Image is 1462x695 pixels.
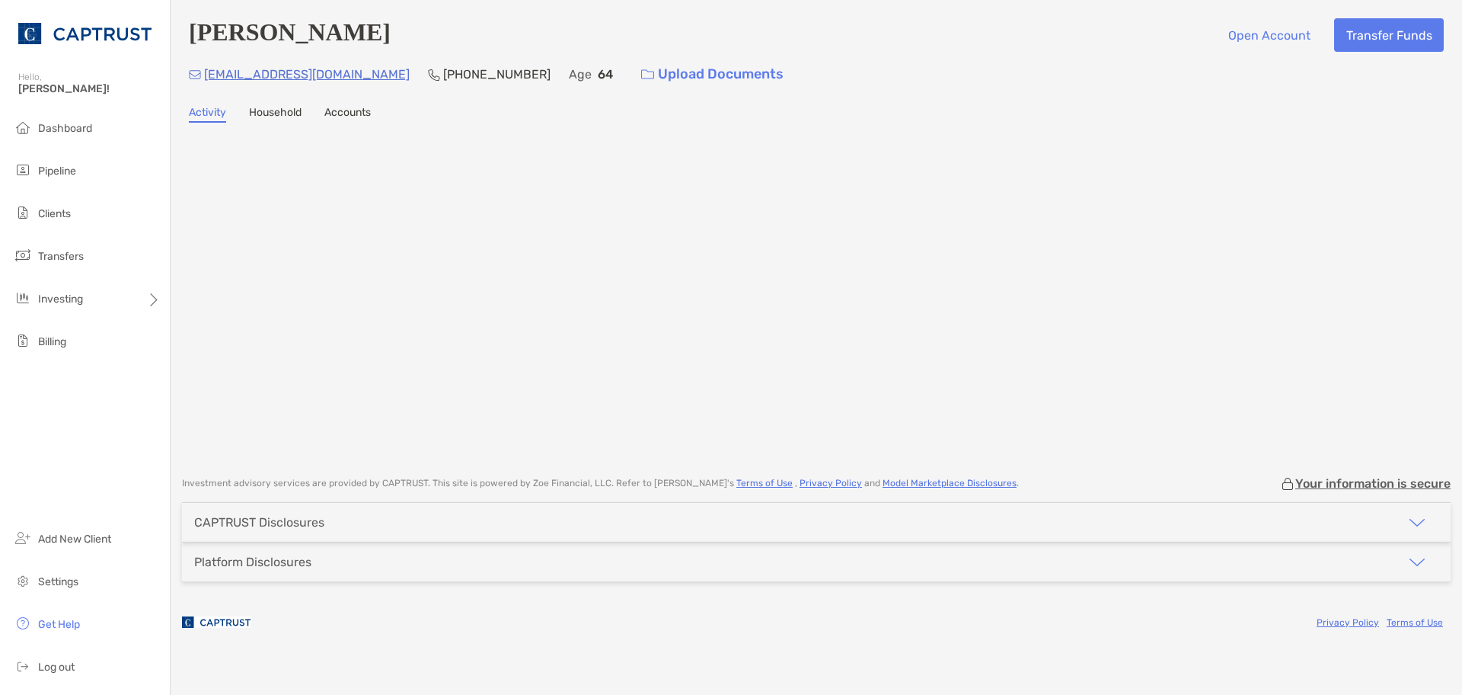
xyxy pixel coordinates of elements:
[18,6,152,61] img: CAPTRUST Logo
[18,82,161,95] span: [PERSON_NAME]!
[38,575,78,588] span: Settings
[14,572,32,590] img: settings icon
[569,66,592,85] p: Age
[249,107,302,124] a: Household
[38,661,75,674] span: Log out
[38,122,92,135] span: Dashboard
[428,70,440,82] img: Phone Icon
[38,165,76,178] span: Pipeline
[1334,18,1444,52] button: Transfer Funds
[194,556,311,571] div: Platform Disclosures
[14,246,32,264] img: transfers icon
[14,529,32,547] img: add_new_client icon
[443,66,551,85] p: [PHONE_NUMBER]
[14,203,32,222] img: clients icon
[38,533,111,546] span: Add New Client
[14,118,32,136] img: dashboard icon
[189,72,201,81] img: Email Icon
[38,207,71,220] span: Clients
[883,479,1017,490] a: Model Marketplace Disclosures
[14,614,32,633] img: get-help icon
[14,161,32,179] img: pipeline icon
[38,293,83,306] span: Investing
[204,66,410,85] p: [EMAIL_ADDRESS][DOMAIN_NAME]
[189,107,226,124] a: Activity
[38,250,84,263] span: Transfers
[1408,515,1426,533] img: icon arrow
[14,657,32,675] img: logout icon
[736,479,793,490] a: Terms of Use
[14,289,32,307] img: investing icon
[631,59,793,92] a: Upload Documents
[189,18,404,53] h4: [PERSON_NAME]
[194,517,324,531] div: CAPTRUST Disclosures
[38,335,66,348] span: Billing
[1317,619,1379,629] a: Privacy Policy
[641,71,654,82] img: button icon
[14,331,32,350] img: billing icon
[1408,555,1426,573] img: icon arrow
[182,607,251,641] img: company logo
[324,107,371,124] a: Accounts
[598,66,613,85] p: 64
[1295,478,1451,492] p: Your information is secure
[38,618,80,631] span: Get Help
[1216,18,1322,52] button: Open Account
[800,479,862,490] a: Privacy Policy
[182,479,1019,491] p: Investment advisory services are provided by CAPTRUST . This site is powered by Zoe Financial, LL...
[1387,619,1443,629] a: Terms of Use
